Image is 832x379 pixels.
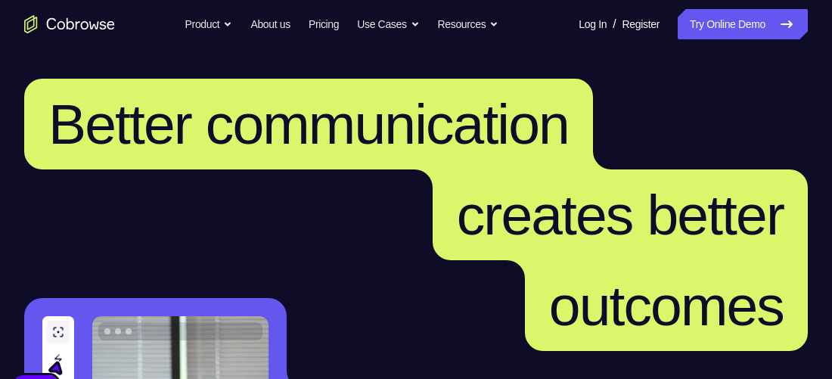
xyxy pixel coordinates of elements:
a: Go to the home page [24,15,115,33]
a: Log In [579,9,607,39]
span: creates better [457,183,784,247]
span: outcomes [549,274,784,337]
a: About us [250,9,290,39]
a: Try Online Demo [678,9,808,39]
button: Use Cases [357,9,419,39]
a: Pricing [309,9,339,39]
a: Register [622,9,660,39]
span: Better communication [48,92,569,156]
button: Resources [438,9,499,39]
span: / [613,15,616,33]
button: Product [185,9,233,39]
